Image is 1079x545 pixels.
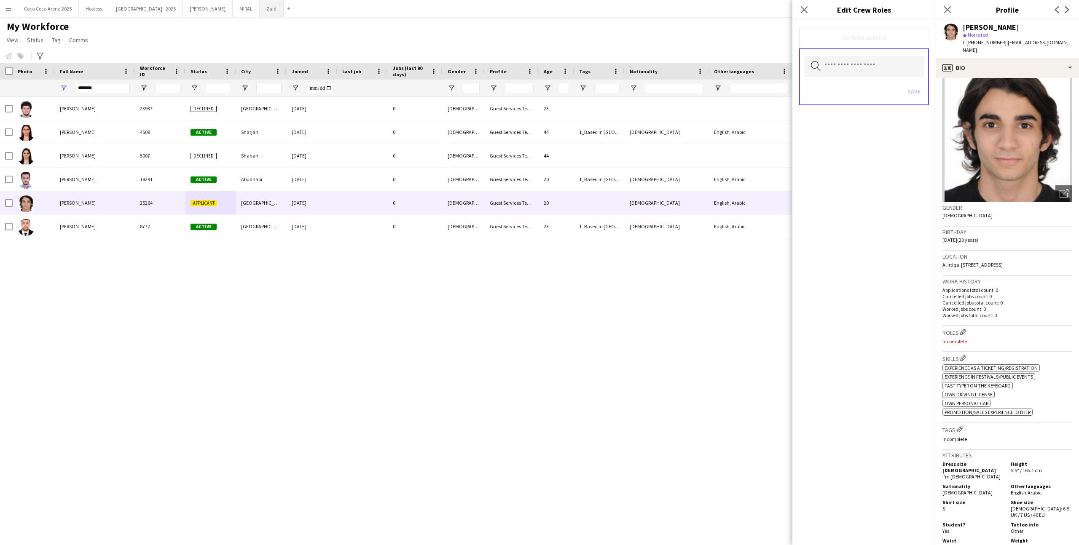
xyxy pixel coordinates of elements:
button: Open Filter Menu [191,84,198,92]
div: [DEMOGRAPHIC_DATA] [443,191,485,214]
h3: Attributes [942,451,1072,459]
span: Experience as a Ticketing/Registration [945,365,1038,371]
p: Cancelled jobs count: 0 [942,293,1072,299]
a: Tag [48,35,64,45]
div: [DEMOGRAPHIC_DATA] [443,97,485,120]
span: English , [1011,489,1028,496]
span: Active [191,224,217,230]
div: 0 [388,168,443,191]
button: Hostess [79,0,109,17]
div: Guest Services Team [485,97,539,120]
button: Coca Coca Arena 2025 [17,0,79,17]
button: Open Filter Menu [579,84,587,92]
div: 23 [539,97,574,120]
span: Promotion/Sales Experience: Other [945,409,1031,415]
div: 23937 [135,97,185,120]
div: 18291 [135,168,185,191]
p: Applications total count: 0 [942,287,1072,293]
div: English, Arabic [709,215,793,238]
button: Open Filter Menu [490,84,497,92]
span: Full Name [60,68,83,75]
button: Open Filter Menu [140,84,148,92]
span: I'm [DEMOGRAPHIC_DATA] [942,473,1001,480]
input: Other languages Filter Input [729,83,788,93]
input: Nationality Filter Input [645,83,704,93]
button: Open Filter Menu [714,84,722,92]
p: Incomplete [942,436,1072,442]
h5: Weight [1011,537,1072,544]
button: [GEOGRAPHIC_DATA] - 2025 [109,0,183,17]
div: 0 [388,97,443,120]
img: Mohammad Elsabbagh [18,195,35,212]
input: Status Filter Input [206,83,231,93]
div: 0 [388,191,443,214]
div: [DATE] [287,191,337,214]
h5: Height [1011,461,1072,467]
span: Gender [448,68,466,75]
div: Guest Services Team [485,215,539,238]
h3: Gender [942,204,1072,211]
h3: Tags [942,425,1072,434]
div: [DEMOGRAPHIC_DATA] [625,215,709,238]
input: City Filter Input [256,83,282,93]
div: Sharjah [236,144,287,167]
button: MIRAL [233,0,260,17]
span: Tag [52,36,61,44]
div: Guest Services Team [485,144,539,167]
h5: Shirt size [942,499,1004,505]
img: Ahmad Alsabbagh [18,101,35,118]
app-action-btn: Advanced filters [35,51,45,61]
p: Cancelled jobs total count: 0 [942,299,1072,306]
div: 23 [539,215,574,238]
span: S [942,505,945,512]
span: Declined [191,153,217,159]
div: Abudhabi [236,168,287,191]
h3: Profile [936,4,1079,15]
span: [PERSON_NAME] [60,152,96,159]
span: City [241,68,251,75]
img: Batoul Sabbagh [18,148,35,165]
button: [PERSON_NAME] [183,0,233,17]
div: [GEOGRAPHIC_DATA] [236,97,287,120]
span: [PERSON_NAME] [60,105,96,112]
span: Other [1011,528,1023,534]
h5: Nationality [942,483,1004,489]
div: 44 [539,144,574,167]
div: [DATE] [287,215,337,238]
p: Worked jobs count: 0 [942,306,1072,312]
div: 1_Based in [GEOGRAPHIC_DATA]/[GEOGRAPHIC_DATA]/Ajman, 2_English Level = 3/3 Excellent [574,215,625,238]
div: [DATE] [287,97,337,120]
div: [DEMOGRAPHIC_DATA] [443,120,485,144]
div: 1_Based in [GEOGRAPHIC_DATA]/[GEOGRAPHIC_DATA]/Ajman, 2_English Level = 2/3 Good [574,120,625,144]
span: Comms [69,36,88,44]
span: Experience in Festivals/Public Events [945,374,1033,380]
div: English, Arabic [709,168,793,191]
span: Active [191,129,217,136]
span: Last job [342,68,361,75]
button: Open Filter Menu [60,84,67,92]
img: Crew avatar or photo [942,76,1072,202]
a: Comms [66,35,91,45]
h3: Work history [942,278,1072,285]
span: [DEMOGRAPHIC_DATA]: 6.5 UK / 7 US / 40 EU [1011,505,1069,518]
span: Photo [18,68,32,75]
div: Guest Services Team [485,168,539,191]
div: [DEMOGRAPHIC_DATA] [625,168,709,191]
div: 8772 [135,215,185,238]
h3: Skills [942,354,1072,363]
p: Worked jobs total count: 0 [942,312,1072,318]
input: Full Name Filter Input [75,83,130,93]
div: 44 [539,120,574,144]
span: Fast Typer on the Keyboard [945,382,1011,389]
span: Active [191,176,217,183]
span: View [7,36,19,44]
h3: Location [942,253,1072,260]
a: View [3,35,22,45]
div: 0 [388,215,443,238]
span: Applicant [191,200,217,206]
div: 20 [539,191,574,214]
a: Status [24,35,47,45]
span: Other languages [714,68,754,75]
button: Open Filter Menu [544,84,551,92]
span: Arabic [1028,489,1041,496]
